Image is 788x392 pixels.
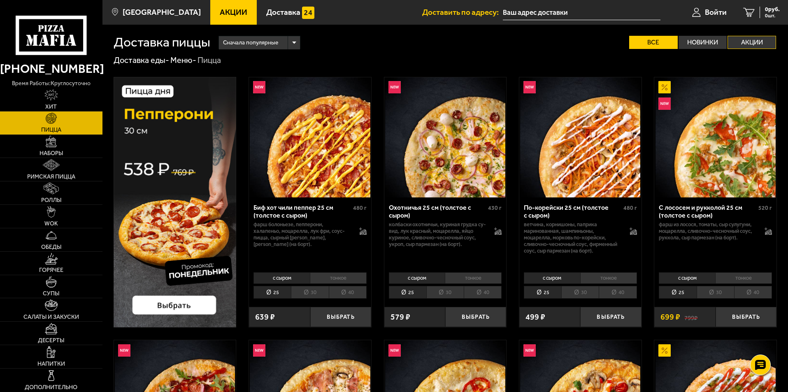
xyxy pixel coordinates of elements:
[389,286,426,299] li: 25
[659,204,756,219] div: С лососем и рукколой 25 см (толстое с сыром)
[40,151,63,156] span: Наборы
[291,286,328,299] li: 30
[329,286,367,299] li: 40
[524,286,561,299] li: 25
[765,13,780,18] span: 0 шт.
[658,81,671,93] img: Акционный
[758,204,772,211] span: 520 г
[391,313,410,321] span: 579 ₽
[599,286,637,299] li: 40
[519,77,642,197] a: НовинкаПо-корейски 25 см (толстое с сыром)
[445,272,502,284] li: тонкое
[523,344,536,357] img: Новинка
[389,204,486,219] div: Охотничья 25 см (толстое с сыром)
[250,77,370,197] img: Биф хот чили пеппер 25 см (толстое с сыром)
[659,272,715,284] li: с сыром
[524,272,580,284] li: с сыром
[310,272,367,284] li: тонкое
[658,97,671,110] img: Новинка
[123,8,201,16] span: [GEOGRAPHIC_DATA]
[388,81,401,93] img: Новинка
[25,385,77,390] span: Дополнительно
[310,307,371,327] button: Выбрать
[580,272,637,284] li: тонкое
[503,5,660,20] input: Ваш адрес доставки
[41,244,61,250] span: Обеды
[253,221,351,248] p: фарш болоньезе, пепперони, халапеньо, моцарелла, лук фри, соус-пицца, сырный [PERSON_NAME], [PERS...
[520,77,640,197] img: По-корейски 25 см (толстое с сыром)
[45,104,57,110] span: Хит
[659,286,696,299] li: 25
[353,204,367,211] span: 480 г
[426,286,464,299] li: 30
[253,204,351,219] div: Биф хот чили пеппер 25 см (толстое с сыром)
[464,286,502,299] li: 40
[384,77,507,197] a: НовинкаОхотничья 25 см (толстое с сыром)
[114,36,210,49] h1: Доставка пиццы
[679,36,727,49] label: Новинки
[302,7,314,19] img: 15daf4d41897b9f0e9f617042186c801.svg
[266,8,300,16] span: Доставка
[38,338,64,343] span: Десерты
[223,35,278,51] span: Сначала популярные
[525,313,545,321] span: 499 ₽
[656,77,776,197] img: С лососем и рукколой 25 см (толстое с сыром)
[170,55,196,65] a: Меню-
[114,55,169,65] a: Доставка еды-
[765,7,780,12] span: 0 руб.
[389,221,486,248] p: колбаски охотничьи, куриная грудка су-вид, лук красный, моцарелла, яйцо куриное, сливочно-чесночн...
[253,286,291,299] li: 25
[658,344,671,357] img: Акционный
[697,286,734,299] li: 30
[660,313,680,321] span: 699 ₽
[23,314,79,320] span: Салаты и закуски
[561,286,599,299] li: 30
[523,81,536,93] img: Новинка
[41,197,61,203] span: Роллы
[43,291,59,297] span: Супы
[220,8,247,16] span: Акции
[255,313,275,321] span: 639 ₽
[524,204,621,219] div: По-корейски 25 см (толстое с сыром)
[488,204,502,211] span: 430 г
[716,307,776,327] button: Выбрать
[39,267,63,273] span: Горячее
[198,55,221,66] div: Пицца
[524,221,621,254] p: ветчина, корнишоны, паприка маринованная, шампиньоны, моцарелла, морковь по-корейски, сливочно-че...
[385,77,505,197] img: Охотничья 25 см (толстое с сыром)
[715,272,772,284] li: тонкое
[445,307,506,327] button: Выбрать
[388,344,401,357] img: Новинка
[684,313,697,321] s: 799 ₽
[37,361,65,367] span: Напитки
[44,221,58,227] span: WOK
[389,272,445,284] li: с сыром
[580,307,641,327] button: Выбрать
[728,36,776,49] label: Акции
[705,8,727,16] span: Войти
[734,286,772,299] li: 40
[27,174,75,180] span: Римская пицца
[654,77,776,197] a: АкционныйНовинкаС лососем и рукколой 25 см (толстое с сыром)
[253,272,310,284] li: с сыром
[249,77,371,197] a: НовинкаБиф хот чили пеппер 25 см (толстое с сыром)
[118,344,130,357] img: Новинка
[253,81,265,93] img: Новинка
[41,127,61,133] span: Пицца
[659,221,756,241] p: фарш из лосося, томаты, сыр сулугуни, моцарелла, сливочно-чесночный соус, руккола, сыр пармезан (...
[422,8,503,16] span: Доставить по адресу:
[623,204,637,211] span: 480 г
[629,36,678,49] label: Все
[253,344,265,357] img: Новинка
